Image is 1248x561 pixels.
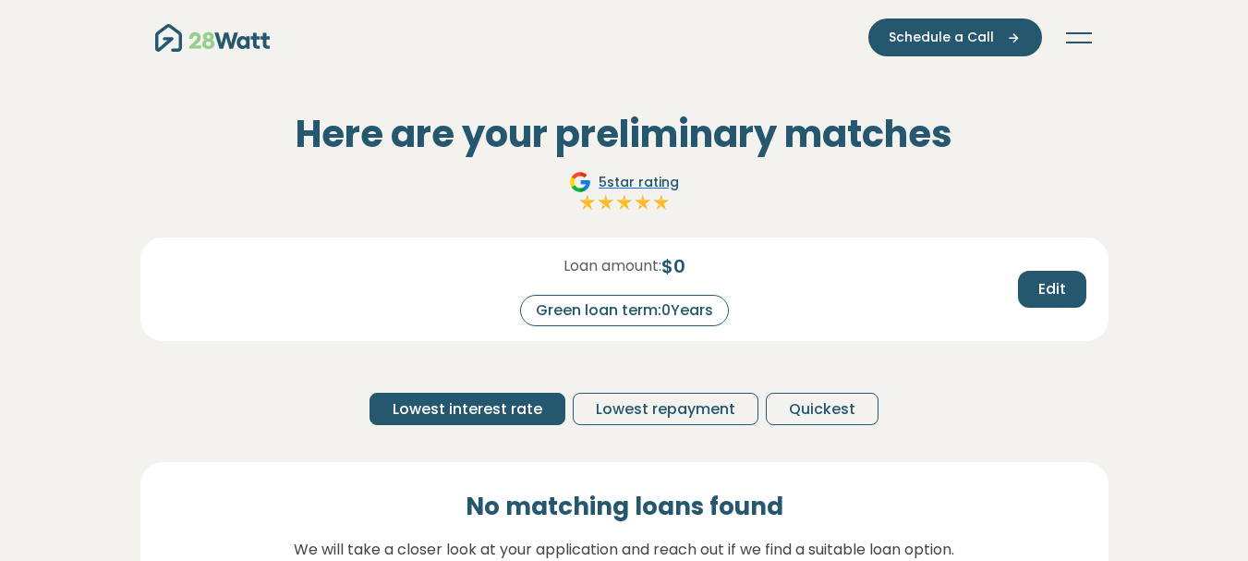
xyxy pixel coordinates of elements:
img: 28Watt [155,24,270,52]
h2: Here are your preliminary matches [140,112,1109,156]
button: Edit [1018,271,1086,308]
button: Quickest [766,393,878,425]
nav: Main navigation [155,18,1094,56]
button: Schedule a Call [868,18,1042,56]
span: Schedule a Call [889,28,994,47]
img: Full star [578,193,597,212]
div: Green loan term: 0 Years [520,295,729,326]
a: Google5star ratingFull starFull starFull starFull starFull star [566,171,682,215]
span: Quickest [789,398,855,421]
img: Full star [634,193,652,212]
img: Full star [615,193,634,212]
span: $ 0 [661,252,685,280]
button: Toggle navigation [1064,29,1094,47]
span: Lowest interest rate [393,398,542,421]
span: Lowest repayment [596,398,735,421]
img: Google [569,171,591,193]
span: 5 star rating [599,173,679,192]
span: Edit [1038,278,1066,300]
h4: No matching loans found [466,492,783,523]
span: Loan amount: [563,255,661,277]
img: Full star [652,193,671,212]
button: Lowest interest rate [370,393,565,425]
img: Full star [597,193,615,212]
button: Lowest repayment [573,393,758,425]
